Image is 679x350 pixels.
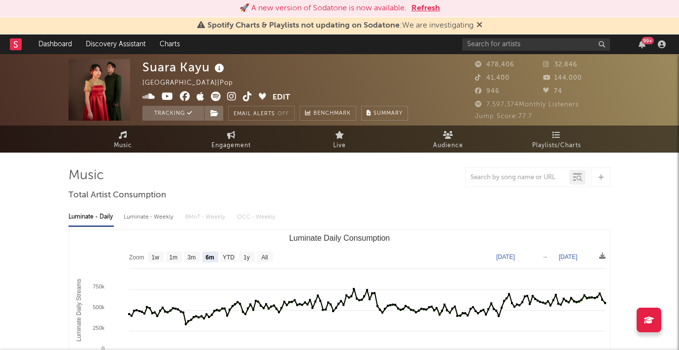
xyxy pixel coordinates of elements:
a: Playlists/Charts [502,126,611,153]
span: Playlists/Charts [532,140,581,152]
a: Discovery Assistant [79,34,153,54]
span: 478,406 [475,62,514,68]
text: [DATE] [496,254,515,260]
span: Music [114,140,132,152]
span: Audience [433,140,463,152]
text: 1w [152,254,160,261]
em: Off [277,111,289,117]
span: Spotify Charts & Playlists not updating on Sodatone [207,22,400,30]
div: 🚀 A new version of Sodatone is now available. [239,2,407,14]
text: 6m [205,254,214,261]
span: 144,000 [543,75,582,81]
text: Luminate Daily Streams [75,279,82,341]
text: 250k [93,325,104,331]
span: : We are investigating [207,22,474,30]
text: → [542,254,548,260]
text: 1y [243,254,250,261]
text: Luminate Daily Consumption [289,234,390,242]
span: 946 [475,88,500,95]
span: 41,400 [475,75,509,81]
div: Luminate - Daily [68,209,114,225]
button: Edit [272,92,290,104]
a: Charts [153,34,187,54]
div: Luminate - Weekly [124,209,175,225]
a: Engagement [177,126,285,153]
button: Summary [361,106,408,121]
input: Search by song name or URL [466,174,570,182]
text: [DATE] [559,254,577,260]
a: Music [68,126,177,153]
div: [GEOGRAPHIC_DATA] | Pop [142,77,244,89]
span: Engagement [211,140,251,152]
a: Dashboard [32,34,79,54]
text: All [261,254,268,261]
span: 74 [543,88,562,95]
span: 32,846 [543,62,577,68]
input: Search for artists [462,38,610,51]
span: Dismiss [476,22,482,30]
button: 99+ [639,40,645,48]
text: YTD [223,254,235,261]
text: Zoom [129,254,144,261]
a: Live [285,126,394,153]
div: Suara Kayu [142,59,227,75]
span: Benchmark [313,108,351,120]
text: 500k [93,304,104,310]
span: Live [333,140,346,152]
a: Benchmark [300,106,356,121]
button: Tracking [142,106,204,121]
span: 7,597,374 Monthly Listeners [475,101,579,108]
button: Email AlertsOff [228,106,295,121]
span: Total Artist Consumption [68,190,166,201]
a: Audience [394,126,502,153]
div: 99 + [642,37,654,44]
text: 3m [188,254,196,261]
span: Jump Score: 77.7 [475,113,532,120]
text: 750k [93,284,104,289]
button: Refresh [411,2,440,14]
text: 1m [170,254,178,261]
span: Summary [373,111,403,116]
